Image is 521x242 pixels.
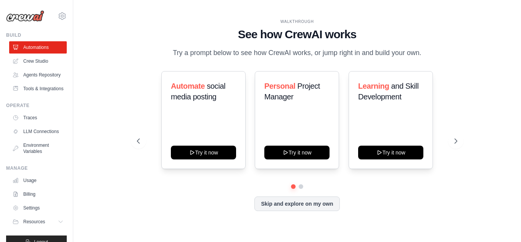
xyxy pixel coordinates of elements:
a: Traces [9,112,67,124]
div: Build [6,32,67,38]
a: Settings [9,202,67,214]
p: Try a prompt below to see how CrewAI works, or jump right in and build your own. [169,47,425,58]
div: Manage [6,165,67,171]
a: Usage [9,174,67,187]
button: Resources [9,216,67,228]
button: Try it now [171,146,236,159]
a: Agents Repository [9,69,67,81]
span: and Skill Development [358,82,418,101]
div: Operate [6,102,67,109]
button: Try it now [358,146,423,159]
a: LLM Connections [9,125,67,138]
img: Logo [6,10,44,22]
div: WALKTHROUGH [137,19,457,24]
span: social media posting [171,82,225,101]
a: Automations [9,41,67,54]
span: Resources [23,219,45,225]
h1: See how CrewAI works [137,28,457,41]
a: Crew Studio [9,55,67,67]
span: Personal [264,82,295,90]
span: Learning [358,82,389,90]
button: Skip and explore on my own [254,197,339,211]
a: Environment Variables [9,139,67,158]
span: Automate [171,82,205,90]
a: Tools & Integrations [9,83,67,95]
span: Project Manager [264,82,320,101]
button: Try it now [264,146,330,159]
a: Billing [9,188,67,200]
